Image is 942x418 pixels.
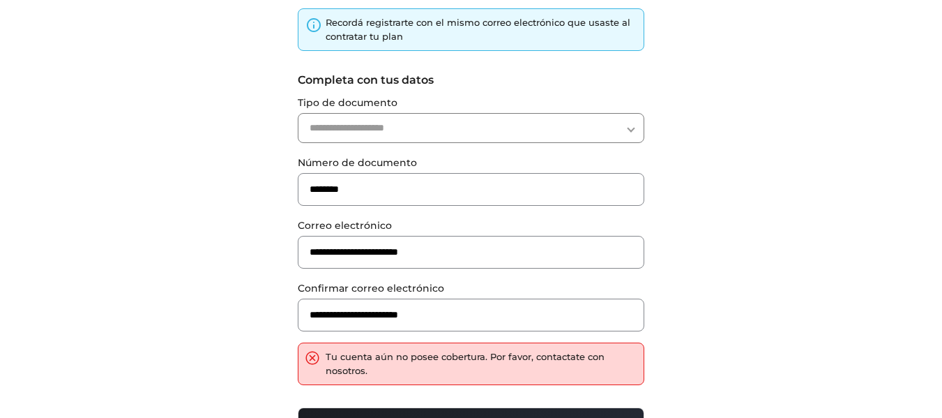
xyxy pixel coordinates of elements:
[298,96,644,110] label: Tipo de documento
[326,350,637,378] div: Tu cuenta aún no posee cobertura. Por favor, contactate con nosotros.
[298,72,644,89] label: Completa con tus datos
[326,16,637,43] div: Recordá registrarte con el mismo correo electrónico que usaste al contratar tu plan
[298,218,644,233] label: Correo electrónico
[298,281,644,296] label: Confirmar correo electrónico
[298,156,644,170] label: Número de documento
